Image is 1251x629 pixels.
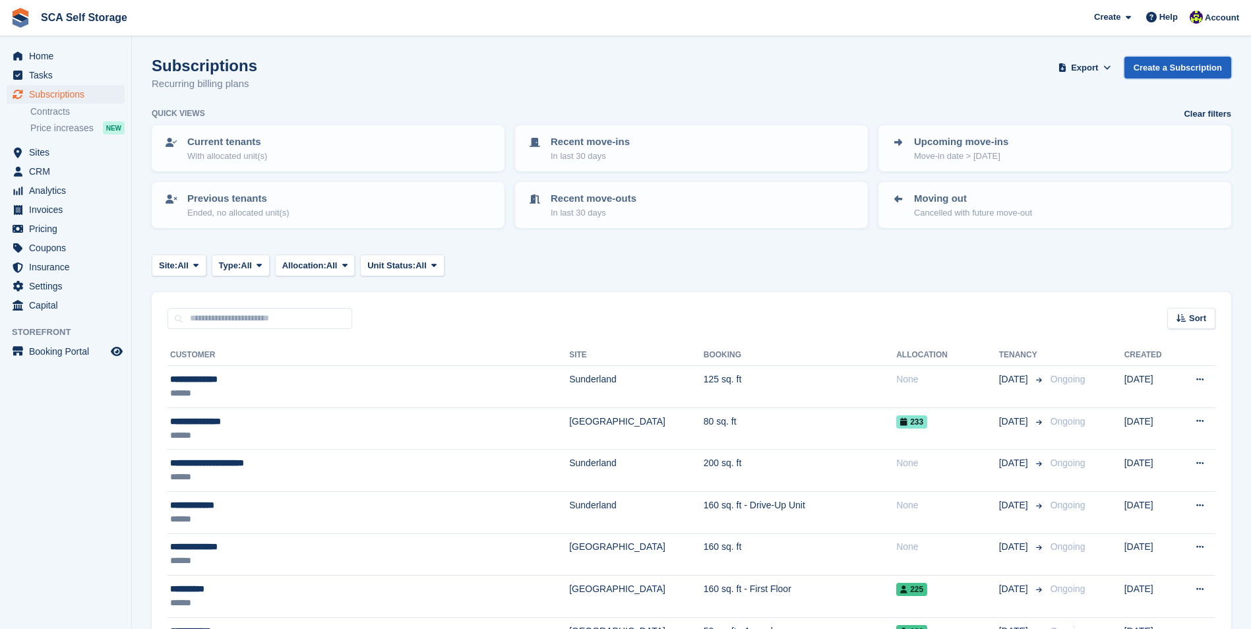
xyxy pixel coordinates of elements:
a: Contracts [30,105,125,118]
a: menu [7,85,125,104]
p: Move-in date > [DATE] [914,150,1008,163]
span: Price increases [30,122,94,135]
a: Create a Subscription [1124,57,1231,78]
td: 160 sq. ft - First Floor [704,576,896,618]
th: Allocation [896,345,998,366]
span: All [177,259,189,272]
span: 225 [896,583,927,596]
span: [DATE] [999,456,1031,470]
th: Created [1124,345,1177,366]
button: Allocation: All [275,255,355,276]
span: Type: [219,259,241,272]
td: [GEOGRAPHIC_DATA] [569,576,704,618]
div: None [896,498,998,512]
td: [GEOGRAPHIC_DATA] [569,407,704,450]
span: Storefront [12,326,131,339]
button: Type: All [212,255,270,276]
span: Capital [29,296,108,314]
a: Price increases NEW [30,121,125,135]
div: None [896,373,998,386]
span: Export [1071,61,1098,75]
button: Unit Status: All [360,255,444,276]
a: Preview store [109,344,125,359]
span: Home [29,47,108,65]
span: Unit Status: [367,259,415,272]
span: Sites [29,143,108,162]
span: All [326,259,338,272]
img: Thomas Webb [1190,11,1203,24]
span: Ongoing [1051,500,1085,510]
th: Tenancy [999,345,1045,366]
span: [DATE] [999,415,1031,429]
a: menu [7,143,125,162]
span: Insurance [29,258,108,276]
img: stora-icon-8386f47178a22dfd0bd8f6a31ec36ba5ce8667c1dd55bd0f319d3a0aa187defe.svg [11,8,30,28]
span: [DATE] [999,373,1031,386]
td: [DATE] [1124,366,1177,408]
td: [DATE] [1124,533,1177,576]
span: Account [1205,11,1239,24]
span: Settings [29,277,108,295]
a: SCA Self Storage [36,7,133,28]
a: menu [7,296,125,314]
td: [DATE] [1124,491,1177,533]
span: Help [1159,11,1178,24]
a: menu [7,239,125,257]
th: Site [569,345,704,366]
span: Invoices [29,200,108,219]
a: Upcoming move-ins Move-in date > [DATE] [880,127,1230,170]
button: Export [1056,57,1114,78]
td: 125 sq. ft [704,366,896,408]
td: [GEOGRAPHIC_DATA] [569,533,704,576]
h6: Quick views [152,107,205,119]
span: [DATE] [999,582,1031,596]
span: [DATE] [999,498,1031,512]
a: Previous tenants Ended, no allocated unit(s) [153,183,503,227]
div: None [896,540,998,554]
span: Coupons [29,239,108,257]
span: 233 [896,415,927,429]
a: Moving out Cancelled with future move-out [880,183,1230,227]
span: Ongoing [1051,541,1085,552]
span: Ongoing [1051,374,1085,384]
span: Sort [1189,312,1206,325]
td: [DATE] [1124,450,1177,492]
a: menu [7,200,125,219]
a: Recent move-ins In last 30 days [516,127,867,170]
span: All [241,259,252,272]
div: None [896,456,998,470]
div: NEW [103,121,125,135]
h1: Subscriptions [152,57,257,75]
span: Pricing [29,220,108,238]
a: menu [7,342,125,361]
td: [DATE] [1124,576,1177,618]
span: Create [1094,11,1120,24]
p: Upcoming move-ins [914,135,1008,150]
a: Recent move-outs In last 30 days [516,183,867,227]
span: Analytics [29,181,108,200]
a: Clear filters [1184,107,1231,121]
p: Previous tenants [187,191,290,206]
p: Current tenants [187,135,267,150]
a: menu [7,66,125,84]
button: Site: All [152,255,206,276]
p: Ended, no allocated unit(s) [187,206,290,220]
span: Site: [159,259,177,272]
td: Sunderland [569,450,704,492]
span: Ongoing [1051,416,1085,427]
td: Sunderland [569,366,704,408]
td: [DATE] [1124,407,1177,450]
span: All [415,259,427,272]
p: Recurring billing plans [152,76,257,92]
span: Allocation: [282,259,326,272]
a: menu [7,47,125,65]
p: Recent move-outs [551,191,636,206]
a: menu [7,277,125,295]
p: In last 30 days [551,150,630,163]
span: Ongoing [1051,458,1085,468]
span: Subscriptions [29,85,108,104]
span: Ongoing [1051,584,1085,594]
p: In last 30 days [551,206,636,220]
td: 160 sq. ft [704,533,896,576]
a: menu [7,162,125,181]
